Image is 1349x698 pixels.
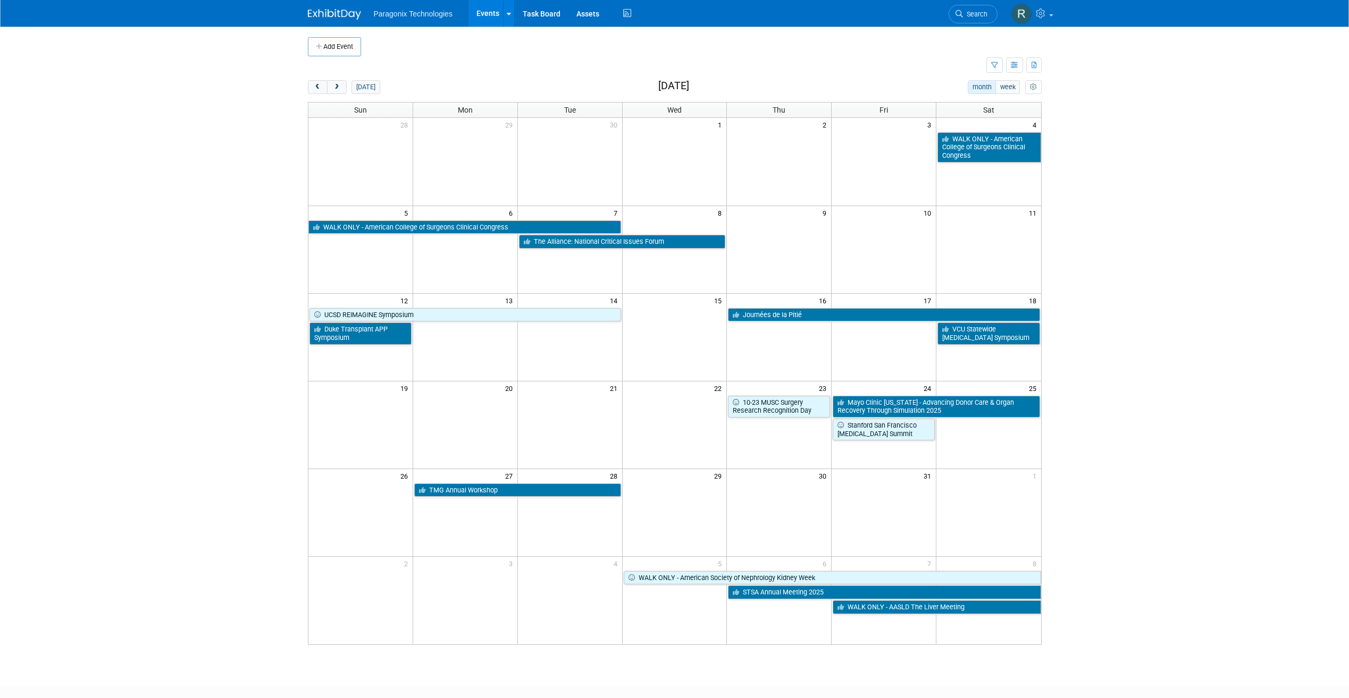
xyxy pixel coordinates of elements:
[717,118,726,131] span: 1
[833,396,1040,418] a: Mayo Clinic [US_STATE] - Advancing Donor Care & Organ Recovery Through Simulation 2025
[504,294,517,307] span: 13
[818,469,831,482] span: 30
[508,206,517,219] span: 6
[713,381,726,395] span: 22
[308,80,328,94] button: prev
[564,106,576,114] span: Tue
[923,294,936,307] span: 17
[354,106,367,114] span: Sun
[504,118,517,131] span: 29
[327,80,347,94] button: next
[1032,118,1041,131] span: 4
[926,118,936,131] span: 3
[818,381,831,395] span: 23
[879,106,888,114] span: Fri
[399,469,413,482] span: 26
[403,206,413,219] span: 5
[728,585,1041,599] a: STSA Annual Meeting 2025
[728,396,830,418] a: 10-23 MUSC Surgery Research Recognition Day
[504,381,517,395] span: 20
[504,469,517,482] span: 27
[458,106,473,114] span: Mon
[822,557,831,570] span: 6
[1028,381,1041,395] span: 25
[995,80,1020,94] button: week
[1030,84,1037,91] i: Personalize Calendar
[414,483,621,497] a: TMG Annual Workshop
[1032,469,1041,482] span: 1
[1028,206,1041,219] span: 11
[1025,80,1041,94] button: myCustomButton
[1028,294,1041,307] span: 18
[963,10,987,18] span: Search
[822,118,831,131] span: 2
[399,118,413,131] span: 28
[351,80,380,94] button: [DATE]
[519,235,726,249] a: The Alliance: National Critical Issues Forum
[713,469,726,482] span: 29
[309,308,621,322] a: UCSD REIMAGINE Symposium
[667,106,682,114] span: Wed
[923,381,936,395] span: 24
[717,557,726,570] span: 5
[937,322,1040,344] a: VCU Statewide [MEDICAL_DATA] Symposium
[949,5,998,23] a: Search
[609,469,622,482] span: 28
[609,118,622,131] span: 30
[609,381,622,395] span: 21
[717,206,726,219] span: 8
[773,106,785,114] span: Thu
[308,9,361,20] img: ExhibitDay
[923,469,936,482] span: 31
[374,10,453,18] span: Paragonix Technologies
[1032,557,1041,570] span: 8
[399,294,413,307] span: 12
[624,571,1041,585] a: WALK ONLY - American Society of Nephrology Kidney Week
[833,600,1041,614] a: WALK ONLY - AASLD The Liver Meeting
[968,80,996,94] button: month
[609,294,622,307] span: 14
[818,294,831,307] span: 16
[728,308,1040,322] a: Journées de la Pitié
[822,206,831,219] span: 9
[833,419,935,440] a: Stanford San Francisco [MEDICAL_DATA] Summit
[308,220,621,234] a: WALK ONLY - American College of Surgeons Clinical Congress
[713,294,726,307] span: 15
[613,206,622,219] span: 7
[308,37,361,56] button: Add Event
[983,106,994,114] span: Sat
[937,132,1041,163] a: WALK ONLY - American College of Surgeons Clinical Congress
[399,381,413,395] span: 19
[508,557,517,570] span: 3
[658,80,689,92] h2: [DATE]
[403,557,413,570] span: 2
[309,322,412,344] a: Duke Transplant APP Symposium
[926,557,936,570] span: 7
[1011,4,1032,24] img: Rachel Jenkins
[613,557,622,570] span: 4
[923,206,936,219] span: 10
